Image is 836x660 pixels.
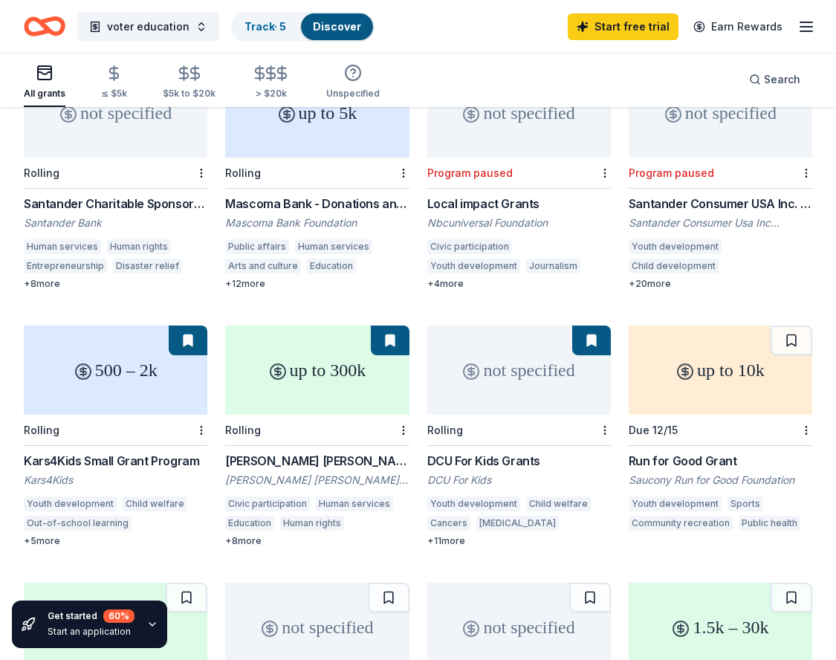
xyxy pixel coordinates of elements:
[427,424,463,436] div: Rolling
[427,452,611,470] div: DCU For Kids Grants
[101,59,127,107] button: ≤ $5k
[476,516,559,531] div: [MEDICAL_DATA]
[629,166,714,179] div: Program paused
[225,452,409,470] div: [PERSON_NAME] [PERSON_NAME] [PERSON_NAME] Foundation Grants
[24,239,101,254] div: Human services
[629,326,812,415] div: up to 10k
[427,166,513,179] div: Program paused
[225,326,409,415] div: up to 300k
[24,424,59,436] div: Rolling
[24,496,117,511] div: Youth development
[427,216,611,230] div: Nbcuniversal Foundation
[225,259,301,274] div: Arts and culture
[427,259,520,274] div: Youth development
[24,195,207,213] div: Santander Charitable Sponsorship Program
[107,239,171,254] div: Human rights
[728,496,763,511] div: Sports
[629,195,812,213] div: Santander Consumer USA Inc. Foundation Grant
[107,18,189,36] span: voter education
[737,65,812,94] button: Search
[24,473,207,488] div: Kars4Kids
[163,88,216,100] div: $5k to $20k
[225,68,409,158] div: up to 5k
[231,12,375,42] button: Track· 5Discover
[526,259,580,274] div: Journalism
[326,58,380,107] button: Unspecified
[629,452,812,470] div: Run for Good Grant
[629,68,812,290] a: not specifiedLocalProgram pausedSantander Consumer USA Inc. Foundation GrantSantander Consumer Us...
[313,20,361,33] a: Discover
[629,473,812,488] div: Saucony Run for Good Foundation
[316,496,393,511] div: Human services
[280,516,344,531] div: Human rights
[427,496,520,511] div: Youth development
[764,71,800,88] span: Search
[77,12,219,42] button: voter education
[427,278,611,290] div: + 4 more
[103,609,135,623] div: 60 %
[568,13,678,40] a: Start free trial
[101,88,127,100] div: ≤ $5k
[629,278,812,290] div: + 20 more
[225,473,409,488] div: [PERSON_NAME] [PERSON_NAME] [PERSON_NAME] Foundation
[295,239,372,254] div: Human services
[739,516,800,531] div: Public health
[48,609,135,623] div: Get started
[629,239,722,254] div: Youth development
[24,326,207,547] a: 500 – 2kRollingKars4Kids Small Grant ProgramKars4KidsYouth developmentChild welfareOut-of-school ...
[629,326,812,535] a: up to 10kDue 12/15Run for Good GrantSaucony Run for Good FoundationYouth developmentSportsCommuni...
[244,20,286,33] a: Track· 5
[629,216,812,230] div: Santander Consumer Usa Inc Foundation
[427,473,611,488] div: DCU For Kids
[225,516,274,531] div: Education
[225,239,289,254] div: Public affairs
[24,166,59,179] div: Rolling
[307,259,356,274] div: Education
[427,535,611,547] div: + 11 more
[24,58,65,107] button: All grants
[684,13,791,40] a: Earn Rewards
[225,326,409,547] a: up to 300kRolling[PERSON_NAME] [PERSON_NAME] [PERSON_NAME] Foundation Grants[PERSON_NAME] [PERSON...
[24,216,207,230] div: Santander Bank
[225,195,409,213] div: Mascoma Bank - Donations and Sponsorships Requests
[24,535,207,547] div: + 5 more
[24,278,207,290] div: + 8 more
[225,166,261,179] div: Rolling
[629,259,719,274] div: Child development
[24,452,207,470] div: Kars4Kids Small Grant Program
[24,516,132,531] div: Out-of-school learning
[629,68,812,158] div: not specified
[225,216,409,230] div: Mascoma Bank Foundation
[123,496,187,511] div: Child welfare
[427,326,611,547] a: not specifiedRollingDCU For Kids GrantsDCU For KidsYouth developmentChild welfareCancers[MEDICAL_...
[113,259,182,274] div: Disaster relief
[24,9,65,44] a: Home
[427,195,611,213] div: Local impact Grants
[251,88,291,100] div: > $20k
[251,59,291,107] button: > $20k
[225,278,409,290] div: + 12 more
[326,88,380,100] div: Unspecified
[427,239,512,254] div: Civic participation
[163,59,216,107] button: $5k to $20k
[427,68,611,158] div: not specified
[629,424,678,436] div: Due 12/15
[225,68,409,290] a: up to 5kLocalRollingMascoma Bank - Donations and Sponsorships RequestsMascoma Bank FoundationPubl...
[629,516,733,531] div: Community recreation
[24,326,207,415] div: 500 – 2k
[427,68,611,290] a: not specifiedProgram pausedLocal impact GrantsNbcuniversal FoundationCivic participationYouth dev...
[24,88,65,100] div: All grants
[427,516,470,531] div: Cancers
[225,535,409,547] div: + 8 more
[24,68,207,158] div: not specified
[225,496,310,511] div: Civic participation
[24,259,107,274] div: Entrepreneurship
[48,626,135,638] div: Start an application
[427,326,611,415] div: not specified
[629,496,722,511] div: Youth development
[225,424,261,436] div: Rolling
[526,496,591,511] div: Child welfare
[24,68,207,290] a: not specifiedLocalRollingSantander Charitable Sponsorship ProgramSantander BankHuman servicesHuma...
